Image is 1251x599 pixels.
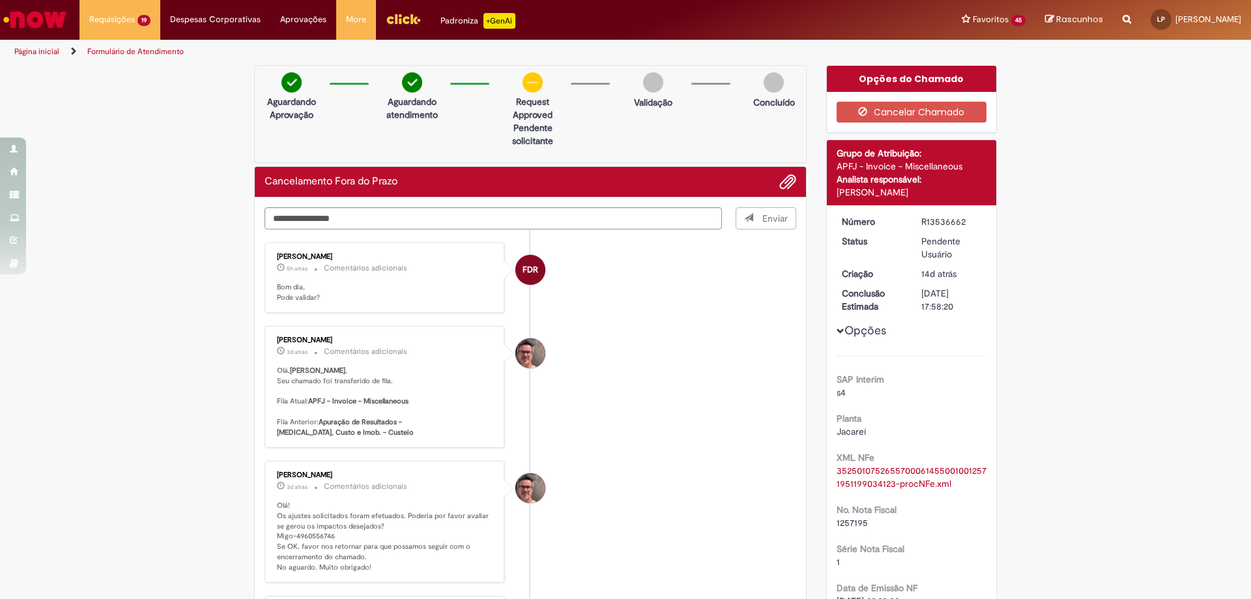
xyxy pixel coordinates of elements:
b: SAP Interim [837,373,884,385]
div: [PERSON_NAME] [837,186,987,199]
dt: Status [832,235,912,248]
span: 5h atrás [287,265,308,272]
div: Eliezer De Farias [515,338,545,368]
p: Aguardando atendimento [381,95,444,121]
p: Olá! Os ajustes solicitados foram efetuados. Poderia por favor avaliar se gerou os impactos desej... [277,501,494,572]
img: check-circle-green.png [402,72,422,93]
dt: Criação [832,267,912,280]
img: ServiceNow [1,7,68,33]
img: circle-minus.png [523,72,543,93]
b: Série Nota Fiscal [837,543,904,555]
div: Opções do Chamado [827,66,997,92]
span: 3d atrás [287,483,308,491]
small: Comentários adicionais [324,481,407,492]
a: Formulário de Atendimento [87,46,184,57]
p: +GenAi [483,13,515,29]
h2: Cancelamento Fora do Prazo Histórico de tíquete [265,176,397,188]
button: Cancelar Chamado [837,102,987,123]
span: Requisições [89,13,135,26]
div: Grupo de Atribuição: [837,147,987,160]
button: Adicionar anexos [779,173,796,190]
span: Rascunhos [1056,13,1103,25]
b: XML NFe [837,452,874,463]
dt: Conclusão Estimada [832,287,912,313]
span: FDR [523,254,538,285]
b: [PERSON_NAME] [290,366,345,375]
p: Bom dia, Pode validar? [277,282,494,302]
a: Página inicial [14,46,59,57]
div: Pendente Usuário [921,235,982,261]
span: 3d atrás [287,348,308,356]
span: More [346,13,366,26]
dt: Número [832,215,912,228]
span: 1 [837,556,840,568]
div: APFJ - Invoice - Miscellaneous [837,160,987,173]
img: img-circle-grey.png [643,72,663,93]
div: 15/09/2025 15:58:16 [921,267,982,280]
span: 14d atrás [921,268,956,280]
a: Rascunhos [1045,14,1103,26]
span: Favoritos [973,13,1009,26]
div: [PERSON_NAME] [277,336,494,344]
b: Planta [837,413,861,424]
p: request approved [501,95,564,121]
div: Fernando Da Rosa Moreira [515,255,545,285]
time: 26/09/2025 16:13:54 [287,348,308,356]
span: 45 [1011,15,1026,26]
div: Analista responsável: [837,173,987,186]
div: [PERSON_NAME] [277,253,494,261]
small: Comentários adicionais [324,263,407,274]
div: [DATE] 17:58:20 [921,287,982,313]
img: click_logo_yellow_360x200.png [386,9,421,29]
span: s4 [837,387,846,398]
div: Eliezer De Farias [515,473,545,503]
a: Download de 35250107526557000614550010012571951199034123-procNFe.xml [837,465,986,489]
span: [PERSON_NAME] [1175,14,1241,25]
b: Apuração de Resultados - [MEDICAL_DATA], Custo e Imob. - Custeio [277,417,414,437]
time: 26/09/2025 16:13:43 [287,483,308,491]
b: APFJ - Invoice - Miscellaneous [308,396,409,406]
span: Aprovações [280,13,326,26]
span: Jacareí [837,426,866,437]
p: Olá, , Seu chamado foi transferido de fila. Fila Atual: Fila Anterior: [277,366,494,437]
b: No. Nota Fiscal [837,504,897,516]
span: 19 [137,15,151,26]
img: check-circle-green.png [281,72,302,93]
time: 29/09/2025 10:15:23 [287,265,308,272]
div: [PERSON_NAME] [277,471,494,479]
span: 1257195 [837,517,868,529]
div: R13536662 [921,215,982,228]
div: Padroniza [440,13,515,29]
span: LP [1157,15,1165,23]
img: img-circle-grey.png [764,72,784,93]
small: Comentários adicionais [324,346,407,357]
p: Concluído [753,96,795,109]
p: Pendente solicitante [501,121,564,147]
p: Validação [634,96,672,109]
p: Aguardando Aprovação [260,95,323,121]
b: Data de Emissão NF [837,582,917,594]
span: Despesas Corporativas [170,13,261,26]
ul: Trilhas de página [10,40,824,64]
textarea: Digite sua mensagem aqui... [265,207,722,229]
